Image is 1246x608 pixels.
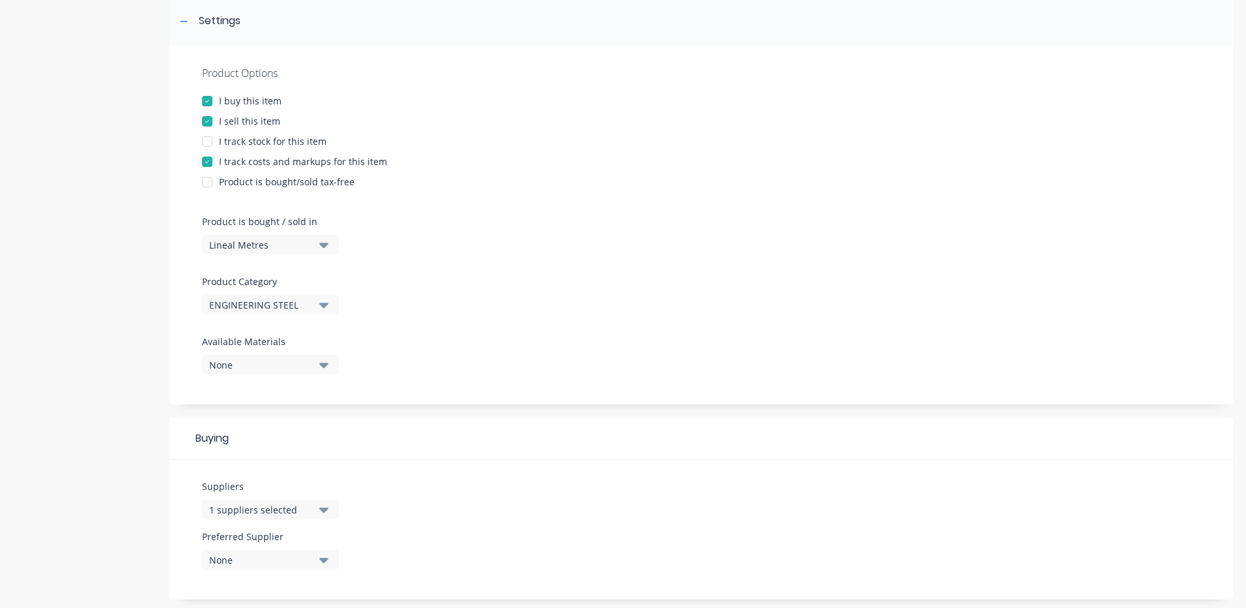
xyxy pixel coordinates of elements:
button: None [202,355,339,374]
label: Product is bought / sold in [202,215,332,228]
label: Product Category [202,275,332,288]
div: Settings [199,13,240,29]
button: 1 suppliers selected [202,500,339,519]
div: I sell this item [219,114,280,128]
div: ENGINEERING STEEL [209,298,313,312]
div: I track stock for this item [219,134,326,148]
div: None [209,553,313,567]
div: Buying [169,418,1233,460]
button: Lineal Metres [202,235,339,254]
label: Suppliers [202,479,339,493]
button: None [202,550,339,570]
label: Available Materials [202,335,339,348]
label: Preferred Supplier [202,530,339,543]
div: Product Options [202,65,1200,81]
button: ENGINEERING STEEL [202,295,339,314]
div: I buy this item [219,94,282,108]
div: Lineal Metres [209,238,313,252]
div: 1 suppliers selected [209,503,313,517]
div: None [209,358,313,372]
div: I track costs and markups for this item [219,155,387,168]
div: Product is bought/sold tax-free [219,175,355,189]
